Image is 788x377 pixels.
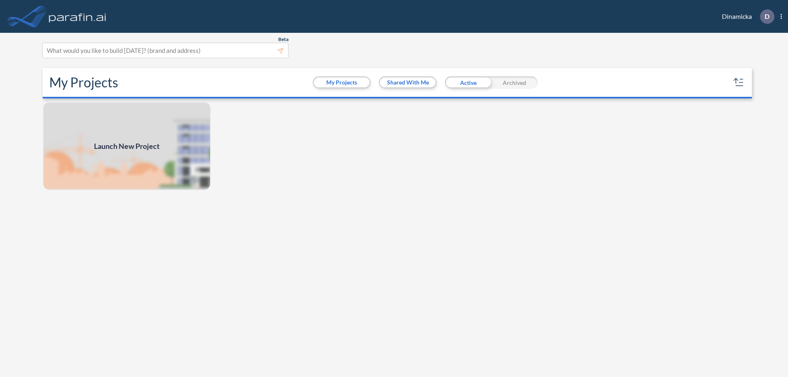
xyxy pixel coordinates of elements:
[278,36,289,43] span: Beta
[47,8,108,25] img: logo
[43,102,211,190] a: Launch New Project
[445,76,491,89] div: Active
[765,13,770,20] p: D
[710,9,782,24] div: Dinamicka
[732,76,745,89] button: sort
[43,102,211,190] img: add
[49,75,118,90] h2: My Projects
[314,78,369,87] button: My Projects
[380,78,435,87] button: Shared With Me
[491,76,538,89] div: Archived
[94,141,160,152] span: Launch New Project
